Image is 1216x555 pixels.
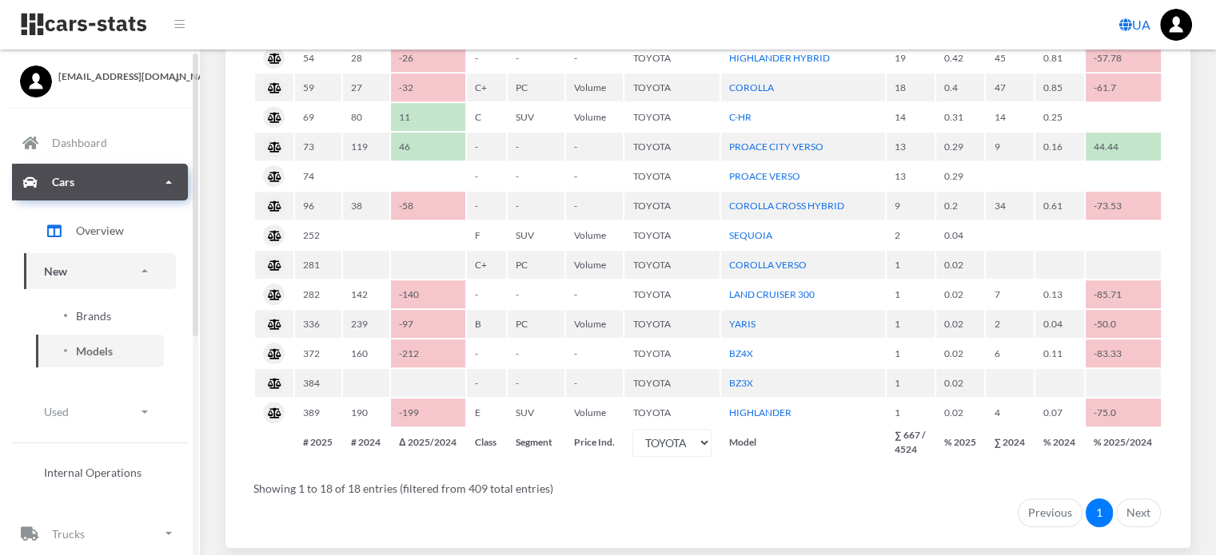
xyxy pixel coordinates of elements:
[986,339,1034,367] td: 6
[887,280,935,308] td: 1
[986,428,1034,457] th: ∑ 2024
[887,133,935,161] td: 13
[566,428,623,457] th: Price Ind.
[52,524,85,544] p: Trucks
[295,133,341,161] td: 73
[343,310,389,338] td: 239
[508,428,564,457] th: Segment
[566,251,623,279] td: Volume
[1160,9,1192,41] a: ...
[729,81,774,93] a: COROLLA
[887,73,935,101] td: 18
[1035,398,1084,426] td: 0.07
[295,369,341,397] td: 384
[729,347,753,359] a: BZ4X
[20,65,180,84] a: [EMAIL_ADDRESS][DOMAIN_NAME]
[729,170,800,182] a: PROACE VERSO
[1035,310,1084,338] td: 0.04
[391,103,465,131] td: 11
[24,211,176,251] a: Overview
[343,133,389,161] td: 119
[566,103,623,131] td: Volume
[36,335,164,367] a: Models
[936,44,985,72] td: 0.42
[986,192,1034,220] td: 34
[1086,133,1161,161] td: 44.44
[467,162,506,190] td: -
[624,162,720,190] td: TOYOTA
[391,310,465,338] td: -97
[1086,398,1161,426] td: -75.0
[887,339,935,367] td: 1
[566,133,623,161] td: -
[624,339,720,367] td: TOYOTA
[729,52,830,64] a: HIGHLANDER HYBRID
[12,164,188,200] a: Cars
[44,464,142,481] span: Internal Operations
[295,280,341,308] td: 282
[729,318,756,330] a: YARIS
[936,162,985,190] td: 0.29
[508,339,564,367] td: -
[76,343,113,359] span: Models
[295,44,341,72] td: 54
[467,398,506,426] td: E
[24,394,176,430] a: Used
[467,339,506,367] td: -
[1086,310,1161,338] td: -50.0
[566,221,623,249] td: Volume
[295,428,341,457] th: # 2025
[295,310,341,338] td: 336
[986,310,1034,338] td: 2
[391,280,465,308] td: -140
[936,339,985,367] td: 0.02
[566,339,623,367] td: -
[566,310,623,338] td: Volume
[1035,339,1084,367] td: 0.11
[729,377,753,389] a: BZ3X
[566,44,623,72] td: -
[729,406,791,418] a: HIGHLANDER
[24,253,176,289] a: New
[1035,103,1084,131] td: 0.25
[887,103,935,131] td: 14
[76,307,111,324] span: Brands
[467,73,506,101] td: C+
[343,103,389,131] td: 80
[391,428,465,457] th: Δ 2025/2024
[887,251,935,279] td: 1
[1086,73,1161,101] td: -61.7
[624,73,720,101] td: TOYOTA
[1035,280,1084,308] td: 0.13
[467,44,506,72] td: -
[508,310,564,338] td: PC
[887,162,935,190] td: 13
[295,398,341,426] td: 389
[295,339,341,367] td: 372
[467,251,506,279] td: C+
[391,192,465,220] td: -58
[343,44,389,72] td: 28
[729,259,807,271] a: COROLLA VERSO
[343,398,389,426] td: 190
[986,103,1034,131] td: 14
[887,398,935,426] td: 1
[58,69,180,84] span: [EMAIL_ADDRESS][DOMAIN_NAME]
[467,310,506,338] td: B
[391,133,465,161] td: 46
[624,369,720,397] td: TOYOTA
[44,261,67,281] p: New
[508,398,564,426] td: SUV
[936,310,985,338] td: 0.02
[343,280,389,308] td: 142
[467,133,506,161] td: -
[343,73,389,101] td: 27
[936,428,985,457] th: % 2025
[624,310,720,338] td: TOYOTA
[508,251,564,279] td: PC
[343,428,389,457] th: # 2024
[566,369,623,397] td: -
[936,103,985,131] td: 0.31
[12,125,188,161] a: Dashboard
[343,192,389,220] td: 38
